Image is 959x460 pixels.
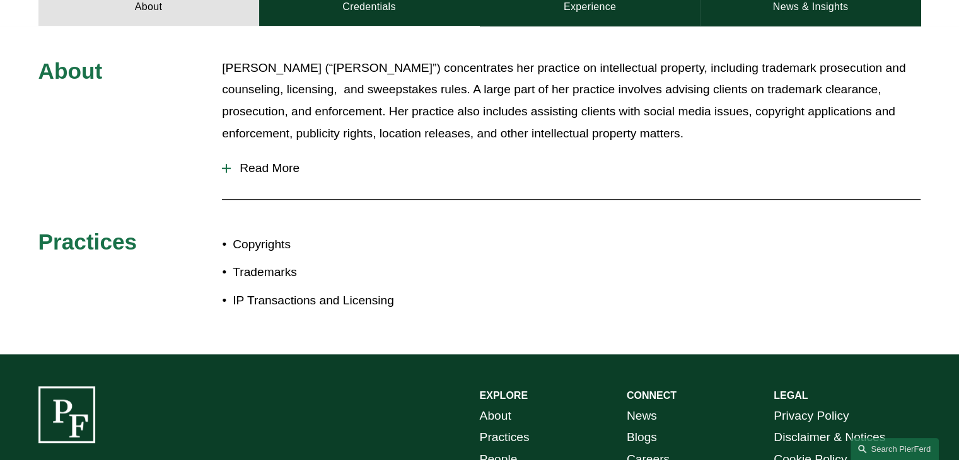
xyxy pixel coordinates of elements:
[774,405,849,427] a: Privacy Policy
[774,390,808,401] strong: LEGAL
[627,390,677,401] strong: CONNECT
[233,290,479,312] p: IP Transactions and Licensing
[222,152,921,185] button: Read More
[480,405,511,427] a: About
[233,262,479,284] p: Trademarks
[627,427,657,449] a: Blogs
[774,427,885,449] a: Disclaimer & Notices
[480,427,530,449] a: Practices
[627,405,657,427] a: News
[851,438,939,460] a: Search this site
[233,234,479,256] p: Copyrights
[38,229,137,254] span: Practices
[38,59,103,83] span: About
[231,161,921,175] span: Read More
[480,390,528,401] strong: EXPLORE
[222,57,921,144] p: [PERSON_NAME] (“[PERSON_NAME]”) concentrates her practice on intellectual property, including tra...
